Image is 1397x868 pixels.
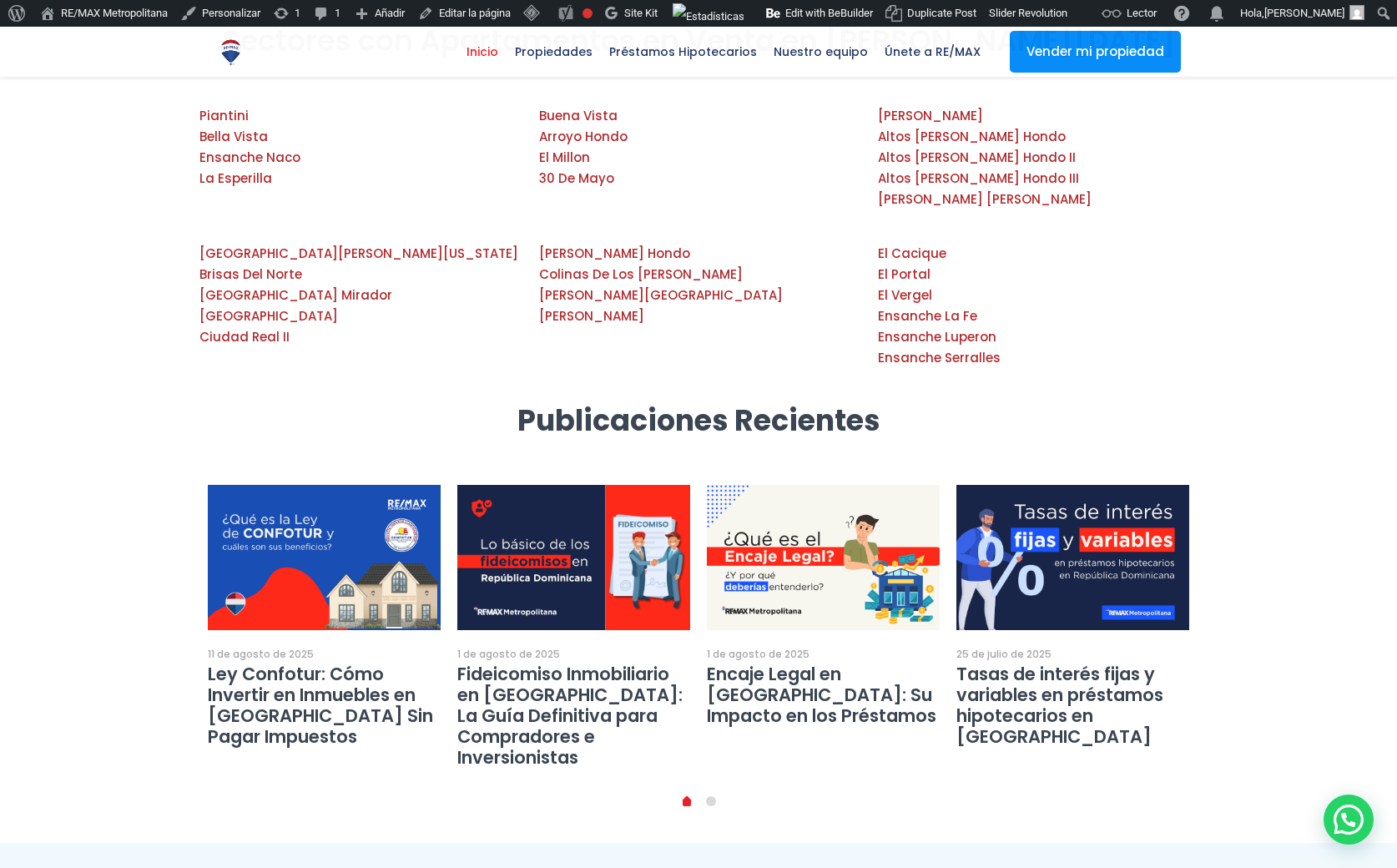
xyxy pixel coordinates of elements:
a: Inicio [458,27,507,77]
a: Arroyo Hondo [539,128,628,145]
span: Nuestro equipo [765,39,876,64]
a: 1 [706,796,716,806]
a: Buena Vista [539,107,618,124]
a: Encaje Legal en [GEOGRAPHIC_DATA]: Su Impacto en los Préstamos [707,662,936,728]
a: Ensanche Luperon [878,328,996,346]
a: Altos [PERSON_NAME] Hondo [878,128,1066,145]
a: [GEOGRAPHIC_DATA][PERSON_NAME][US_STATE] [199,245,518,262]
a: Únete a RE/MAX [876,27,989,77]
a: [PERSON_NAME] [878,107,983,124]
a: [PERSON_NAME][GEOGRAPHIC_DATA] [539,286,783,304]
a: Encaje Legal en República Dominicana: Su Impacto en los Préstamos [707,485,940,631]
img: prestamos con tasas fijas o variables en República Dominicana [956,485,1189,631]
span: Slider Revolution [989,7,1067,19]
a: Ensanche La Fe [878,307,977,325]
span: Únete a RE/MAX [876,39,989,64]
a: Ley Confotur: Cómo Invertir en Inmuebles en República Dominicana Sin Pagar Impuestos [208,485,441,631]
div: Frase clave objetivo no establecida [583,8,593,18]
a: El Cacique [878,245,946,262]
a: Fideicomiso Inmobiliario en [GEOGRAPHIC_DATA]: La Guía Definitiva para Compradores e Inversionistas [457,662,683,770]
a: Tasas de interés fijas y variables en préstamos hipotecarios en República Dominicana [956,485,1189,631]
a: Ensanche Naco [199,149,300,166]
span: Préstamos Hipotecarios [601,39,765,64]
a: Ciudad Real II [199,328,290,346]
a: Altos [PERSON_NAME] Hondo III [878,169,1079,187]
a: Piantini [199,107,249,124]
a: [PERSON_NAME] Hondo [539,245,690,262]
a: [GEOGRAPHIC_DATA] Mirador [199,286,392,304]
div: 11 de agosto de 2025 [208,647,314,662]
a: [PERSON_NAME] [539,307,644,325]
div: 1 de agosto de 2025 [707,647,809,662]
a: Colinas De Los [PERSON_NAME] [539,265,743,283]
a: 30 De Mayo [539,169,614,187]
a: [GEOGRAPHIC_DATA] [199,307,338,325]
div: 25 de julio de 2025 [956,647,1052,662]
span: Inicio [458,39,507,64]
span: Site Kit [624,7,658,19]
img: Portada artículo del funcionamiento del fideicomiso inmobiliario en República Dominicana con sus ... [457,485,690,631]
a: 0 [683,800,691,806]
a: RE/MAX Metropolitana [216,27,245,77]
a: El Vergel [878,286,932,304]
a: Propiedades [507,27,601,77]
span: [PERSON_NAME] [1264,7,1344,19]
a: Ley Confotur: Cómo Invertir en Inmuebles en [GEOGRAPHIC_DATA] Sin Pagar Impuestos [208,662,433,749]
img: Visitas de 48 horas. Haz clic para ver más estadísticas del sitio. [673,3,744,30]
a: Tasas de interés fijas y variables en préstamos hipotecarios en [GEOGRAPHIC_DATA] [956,662,1163,749]
a: Vender mi propiedad [1010,31,1181,73]
a: Préstamos Hipotecarios [601,27,765,77]
a: Ensanche Serralles [878,349,1001,366]
a: Nuestro equipo [765,27,876,77]
a: [PERSON_NAME] [PERSON_NAME] [878,190,1092,208]
a: El Millon [539,149,590,166]
a: El Portal [878,265,930,283]
a: La Esperilla [199,169,272,187]
a: Brisas Del Norte [199,265,302,283]
a: Fideicomiso Inmobiliario en República Dominicana: La Guía Definitiva para Compradores e Inversion... [457,485,690,631]
a: Bella Vista [199,128,268,145]
div: 1 de agosto de 2025 [457,647,560,662]
a: Altos [PERSON_NAME] Hondo II [878,149,1076,166]
span: Propiedades [507,39,601,64]
img: El encaje legal en República Dominicana explicado con un gráfico de un banco regulador sobre mone... [707,485,940,631]
strong: Publicaciones Recientes [517,400,880,441]
img: Logo de REMAX [216,38,245,67]
img: Gráfico de una propiedad en venta exenta de impuestos por ley confotur [208,485,441,631]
